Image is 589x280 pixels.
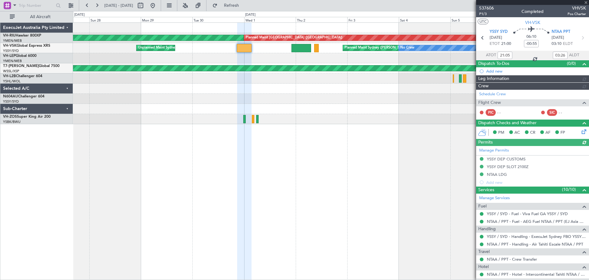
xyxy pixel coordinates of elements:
[525,19,540,26] span: VH-VSK
[3,69,19,73] a: WSSL/XSP
[3,74,42,78] a: VH-L2BChallenger 604
[487,272,586,277] a: NTAA / PPT - Hotel - Intercontinental Tahiti NTAA / PPT
[490,29,508,35] span: YSSY SYD
[3,44,50,48] a: VH-VSKGlobal Express XRS
[479,5,494,11] span: 537606
[7,12,67,22] button: All Aircraft
[138,43,214,53] div: Unplanned Maint Sydney ([PERSON_NAME] Intl)
[562,186,576,193] span: (10/10)
[478,120,537,127] span: Dispatch Checks and Weather
[74,12,85,18] div: [DATE]
[347,17,399,22] div: Fri 3
[3,64,60,68] a: T7-[PERSON_NAME]Global 7500
[246,33,342,42] div: Planned Maint [GEOGRAPHIC_DATA] ([GEOGRAPHIC_DATA])
[450,17,502,22] div: Sun 5
[514,130,520,136] span: AC
[560,130,565,136] span: FP
[345,43,416,53] div: Planned Maint Sydney ([PERSON_NAME] Intl)
[478,203,487,210] span: Fuel
[104,3,133,8] span: [DATE] - [DATE]
[3,115,17,119] span: VH-ZOS
[3,54,16,58] span: VH-LEP
[3,34,16,37] span: VH-RIU
[486,52,496,58] span: ATOT
[219,3,244,8] span: Refresh
[552,35,564,41] span: [DATE]
[3,64,39,68] span: T7-[PERSON_NAME]
[3,115,51,119] a: VH-ZOSSuper King Air 200
[479,11,494,17] span: P1/3
[522,8,544,15] div: Completed
[478,226,496,233] span: Handling
[3,95,44,98] a: N604AUChallenger 604
[3,38,22,43] a: YMEN/MEB
[568,5,586,11] span: VHVSK
[552,29,570,35] span: NTAA PPT
[3,79,21,84] a: YSHL/WOL
[478,263,489,270] span: Hotel
[400,43,414,53] div: No Crew
[487,234,586,239] a: YSSY / SYD - Handling - ExecuJet Sydney FBO YSSY / SYD
[569,52,579,58] span: ALDT
[530,130,535,136] span: CR
[3,49,19,53] a: YSSY/SYD
[487,257,537,262] a: NTAA / PPT - Crew Transfer
[487,242,583,247] a: NTAA / PPT - Handling - Air Tahiti Escale NTAA / PPT
[296,17,347,22] div: Thu 2
[141,17,192,22] div: Mon 29
[545,130,550,136] span: AF
[3,44,17,48] span: VH-VSK
[244,17,296,22] div: Wed 1
[3,34,41,37] a: VH-RIUHawker 800XP
[19,1,54,10] input: Trip Number
[490,35,502,41] span: [DATE]
[192,17,244,22] div: Tue 30
[490,41,500,47] span: ETOT
[479,195,510,201] a: Manage Services
[552,41,561,47] span: 03:10
[478,187,494,194] span: Services
[567,60,576,67] span: (0/0)
[3,95,18,98] span: N604AU
[245,12,256,18] div: [DATE]
[210,1,246,10] button: Refresh
[478,248,490,255] span: Travel
[568,11,586,17] span: Pos Charter
[399,17,450,22] div: Sat 4
[563,41,573,47] span: ELDT
[478,19,488,24] button: UTC
[501,41,511,47] span: 21:00
[487,211,568,216] a: YSSY / SYD - Fuel - Viva Fuel GA YSSY / SYD
[498,130,504,136] span: PM
[3,59,22,63] a: YMEN/MEB
[3,74,16,78] span: VH-L2B
[16,15,65,19] span: All Aircraft
[3,54,37,58] a: VH-LEPGlobal 6000
[526,34,536,40] span: 06:10
[3,99,19,104] a: YSSY/SYD
[89,17,141,22] div: Sun 28
[478,60,509,67] span: Dispatch To-Dos
[487,219,586,224] a: NTAA / PPT - Fuel - AEG Fuel NTAA / PPT (EJ Asia Only)
[3,120,21,124] a: YSBK/BWU
[486,69,586,74] div: Add new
